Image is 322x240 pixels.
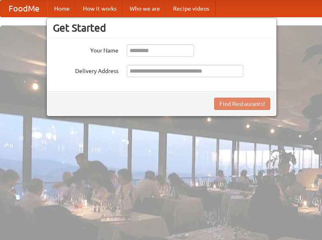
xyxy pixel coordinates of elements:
[167,0,216,17] a: Recipe videos
[48,0,76,17] a: Home
[214,98,270,110] button: Find Restaurants!
[53,65,119,75] label: Delivery Address
[123,0,167,17] a: Who we are
[53,22,270,34] h3: Get Started
[0,0,48,17] a: FoodMe
[53,44,119,55] label: Your Name
[76,0,123,17] a: How it works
